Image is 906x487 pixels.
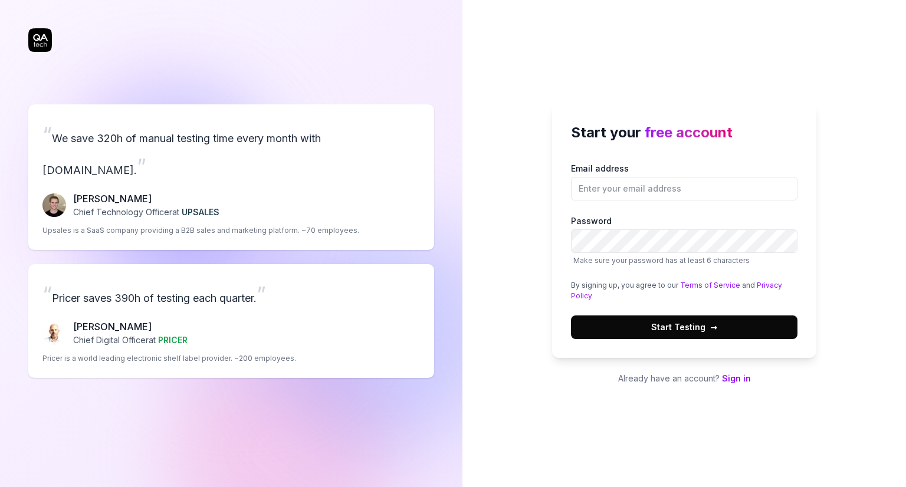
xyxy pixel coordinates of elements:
div: By signing up, you agree to our and [571,280,797,301]
a: Privacy Policy [571,281,782,300]
h2: Start your [571,122,797,143]
img: Fredrik Seidl [42,193,66,217]
span: UPSALES [182,207,219,217]
p: We save 320h of manual testing time every month with [DOMAIN_NAME]. [42,119,420,182]
span: free account [645,124,733,141]
span: “ [42,121,52,147]
span: Start Testing [651,321,717,333]
p: Upsales is a SaaS company providing a B2B sales and marketing platform. ~70 employees. [42,225,359,236]
a: Sign in [722,373,751,383]
span: ” [257,281,266,307]
p: Pricer saves 390h of testing each quarter. [42,278,420,310]
span: “ [42,281,52,307]
span: → [710,321,717,333]
a: “Pricer saves 390h of testing each quarter.”Chris Chalkitis[PERSON_NAME]Chief Digital Officerat P... [28,264,434,378]
input: PasswordMake sure your password has at least 6 characters [571,229,797,253]
input: Email address [571,177,797,200]
p: Pricer is a world leading electronic shelf label provider. ~200 employees. [42,353,296,364]
button: Start Testing→ [571,315,797,339]
p: [PERSON_NAME] [73,192,219,206]
span: Make sure your password has at least 6 characters [573,256,750,265]
label: Password [571,215,797,266]
a: Terms of Service [680,281,740,289]
a: “We save 320h of manual testing time every month with [DOMAIN_NAME].”Fredrik Seidl[PERSON_NAME]Ch... [28,104,434,250]
p: Chief Technology Officer at [73,206,219,218]
p: Already have an account? [552,372,816,384]
p: [PERSON_NAME] [73,320,188,334]
span: ” [137,153,146,179]
label: Email address [571,162,797,200]
span: PRICER [158,335,188,345]
p: Chief Digital Officer at [73,334,188,346]
img: Chris Chalkitis [42,321,66,345]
